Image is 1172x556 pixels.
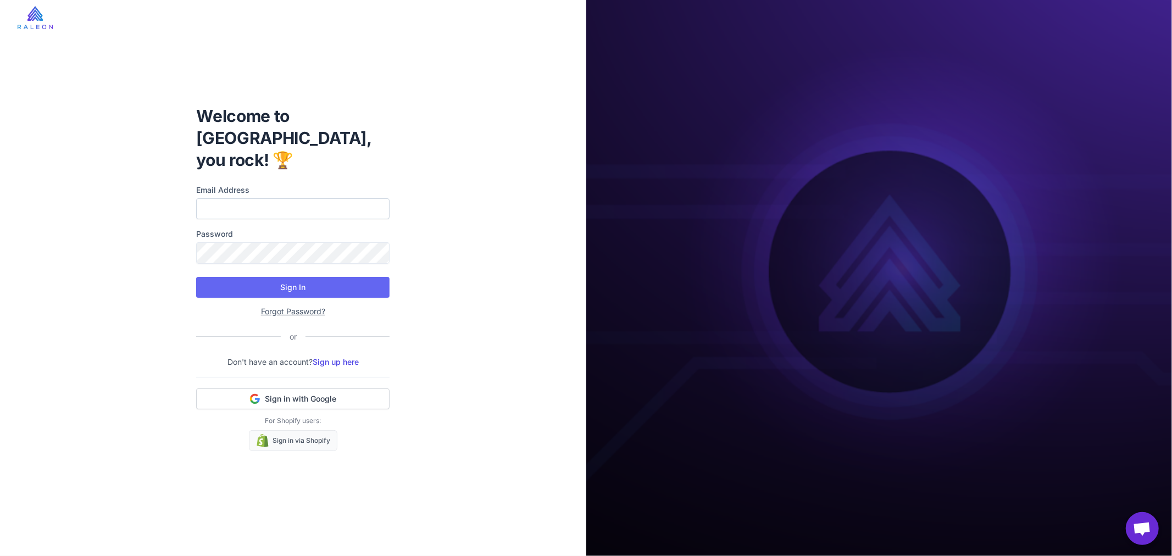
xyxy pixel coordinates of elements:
[196,388,390,409] button: Sign in with Google
[281,331,306,343] div: or
[1126,512,1159,545] div: Open chat
[196,228,390,240] label: Password
[196,416,390,426] p: For Shopify users:
[313,357,359,366] a: Sign up here
[196,105,390,171] h1: Welcome to [GEOGRAPHIC_DATA], you rock! 🏆
[196,356,390,368] p: Don't have an account?
[196,184,390,196] label: Email Address
[265,393,336,404] span: Sign in with Google
[196,277,390,298] button: Sign In
[261,307,325,316] a: Forgot Password?
[249,430,337,451] a: Sign in via Shopify
[18,6,53,29] img: raleon-logo-whitebg.9aac0268.jpg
